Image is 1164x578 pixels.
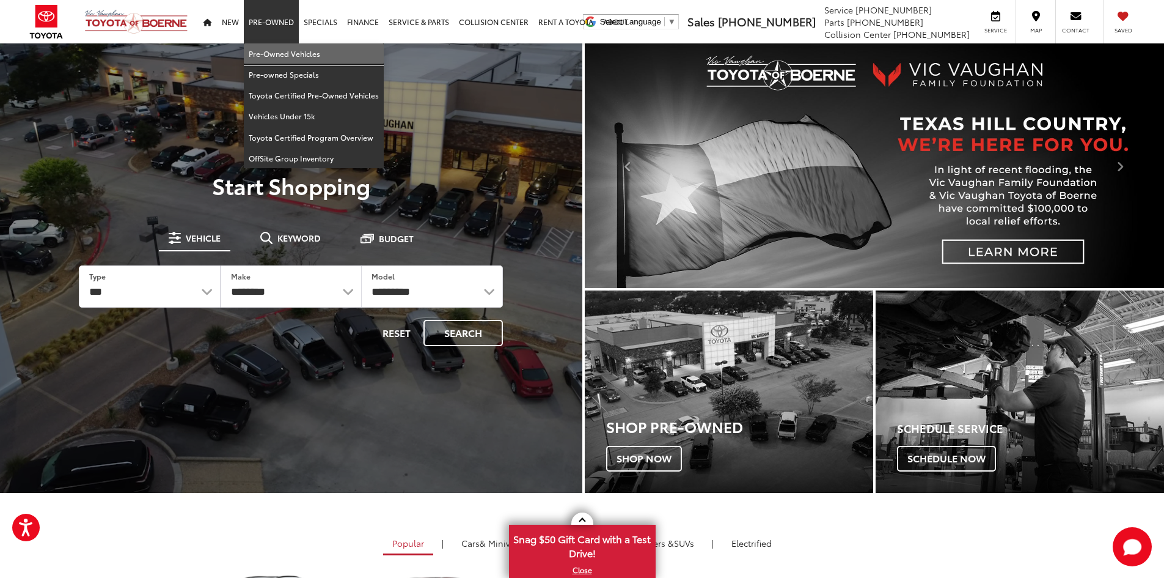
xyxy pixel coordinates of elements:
[606,446,682,472] span: Shop Now
[231,271,251,281] label: Make
[668,17,676,26] span: ▼
[897,423,1164,435] h4: Schedule Service
[89,271,106,281] label: Type
[687,13,715,29] span: Sales
[372,320,421,346] button: Reset
[379,234,414,243] span: Budget
[664,17,665,26] span: ​
[600,17,661,26] span: Select Language
[186,234,221,242] span: Vehicle
[244,43,384,64] a: Pre-Owned Vehicles
[244,85,384,106] a: Toyota Certified Pre-Owned Vehicles
[824,16,844,28] span: Parts
[585,291,873,493] div: Toyota
[876,291,1164,493] div: Toyota
[244,148,384,168] a: OffSite Group Inventory
[423,320,503,346] button: Search
[893,28,970,40] span: [PHONE_NUMBER]
[439,537,447,549] li: |
[1110,26,1137,34] span: Saved
[585,291,873,493] a: Shop Pre-Owned Shop Now
[1022,26,1049,34] span: Map
[606,418,873,434] h3: Shop Pre-Owned
[244,64,384,85] a: Pre-owned Specials
[847,16,923,28] span: [PHONE_NUMBER]
[709,537,717,549] li: |
[876,291,1164,493] a: Schedule Service Schedule Now
[611,533,703,554] a: SUVs
[1062,26,1089,34] span: Contact
[383,533,433,555] a: Popular
[897,446,996,472] span: Schedule Now
[84,9,188,34] img: Vic Vaughan Toyota of Boerne
[51,173,531,198] p: Start Shopping
[855,4,932,16] span: [PHONE_NUMBER]
[1113,527,1152,566] button: Toggle Chat Window
[480,537,521,549] span: & Minivan
[722,533,781,554] a: Electrified
[982,26,1009,34] span: Service
[510,526,654,563] span: Snag $50 Gift Card with a Test Drive!
[824,28,891,40] span: Collision Center
[585,68,672,264] button: Click to view previous picture.
[600,17,676,26] a: Select Language​
[1077,68,1164,264] button: Click to view next picture.
[1113,527,1152,566] svg: Start Chat
[718,13,816,29] span: [PHONE_NUMBER]
[277,234,321,242] span: Keyword
[452,533,530,554] a: Cars
[824,4,853,16] span: Service
[372,271,395,281] label: Model
[244,127,384,148] a: Toyota Certified Program Overview
[244,106,384,127] a: Vehicles Under 15k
